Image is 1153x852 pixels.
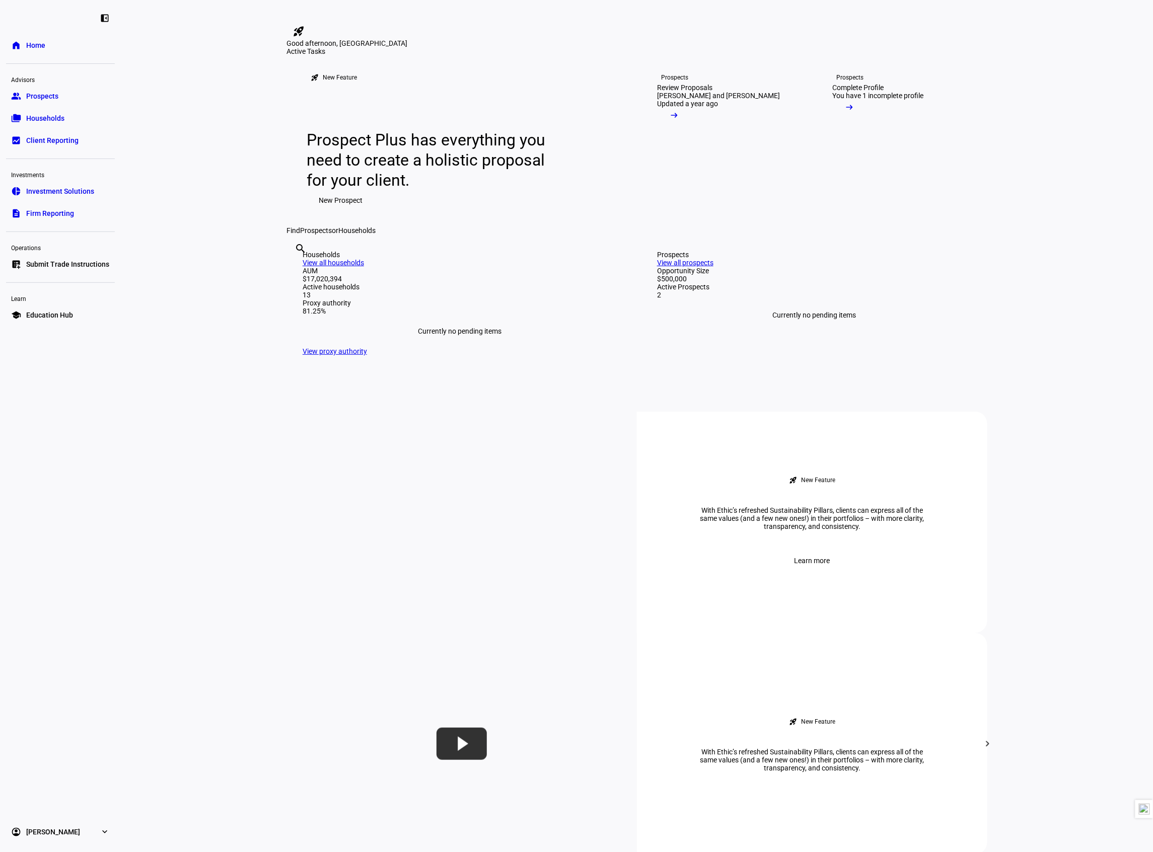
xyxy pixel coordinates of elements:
eth-mat-symbol: bid_landscape [11,135,21,145]
eth-mat-symbol: left_panel_close [100,13,110,23]
a: groupProspects [6,86,115,106]
span: Households [338,226,376,235]
div: You have 1 incomplete profile [832,92,923,100]
a: ProspectsReview Proposals[PERSON_NAME] and [PERSON_NAME]Updated a year ago [641,55,808,226]
eth-mat-symbol: list_alt_add [11,259,21,269]
span: Investment Solutions [26,186,94,196]
eth-mat-symbol: pie_chart [11,186,21,196]
div: $17,020,394 [303,275,617,283]
div: Advisors [6,72,115,86]
div: With Ethic’s refreshed Sustainability Pillars, clients can express all of the same values (and a ... [686,506,938,530]
div: Currently no pending items [657,299,971,331]
mat-icon: arrow_right_alt [669,110,679,120]
eth-mat-symbol: description [11,208,21,218]
span: Education Hub [26,310,73,320]
a: bid_landscapeClient Reporting [6,130,115,150]
eth-mat-symbol: school [11,310,21,320]
span: Submit Trade Instructions [26,259,109,269]
button: New Prospect [307,190,375,210]
div: Prospect Plus has everything you need to create a holistic proposal for your client. [307,130,555,190]
div: 2 [657,291,971,299]
eth-mat-symbol: account_circle [11,827,21,837]
a: homeHome [6,35,115,55]
div: Review Proposals [657,84,712,92]
div: Proxy authority [303,299,617,307]
div: Prospects [661,73,688,82]
span: Prospects [26,91,58,101]
button: Learn more [782,551,842,571]
a: View all households [303,259,364,267]
mat-icon: arrow_right_alt [844,102,854,112]
span: Home [26,40,45,50]
div: Investments [6,167,115,181]
input: Enter name of prospect or household [295,256,297,268]
div: 81.25% [303,307,617,315]
a: folder_copyHouseholds [6,108,115,128]
a: descriptionFirm Reporting [6,203,115,223]
div: Prospects [836,73,863,82]
div: Good afternoon, [GEOGRAPHIC_DATA] [286,39,987,47]
mat-icon: chevron_right [982,738,994,750]
eth-mat-symbol: home [11,40,21,50]
div: New Feature [801,718,835,726]
span: Client Reporting [26,135,79,145]
eth-mat-symbol: expand_more [100,827,110,837]
a: View all prospects [657,259,713,267]
mat-icon: rocket_launch [311,73,319,82]
div: Prospects [657,251,971,259]
span: Prospects [300,226,332,235]
span: Firm Reporting [26,208,74,218]
div: 13 [303,291,617,299]
div: With Ethic’s refreshed Sustainability Pillars, clients can express all of the same values (and a ... [686,748,938,772]
div: Currently no pending items [303,315,617,347]
div: AUM [303,267,617,275]
div: Opportunity Size [657,267,971,275]
span: New Prospect [319,190,363,210]
div: Find or [286,226,987,235]
div: Active Tasks [286,47,987,55]
div: New Feature [801,476,835,484]
div: Households [303,251,617,259]
span: Households [26,113,64,123]
div: $500,000 [657,275,971,283]
div: [PERSON_NAME] and [PERSON_NAME] [657,92,780,100]
div: Active Prospects [657,283,971,291]
eth-mat-symbol: folder_copy [11,113,21,123]
a: View proxy authority [303,347,367,355]
span: [PERSON_NAME] [26,827,80,837]
div: New Feature [323,73,357,82]
span: Learn more [795,551,830,571]
div: Operations [6,240,115,254]
div: Active households [303,283,617,291]
a: ProspectsComplete ProfileYou have 1 incomplete profile [816,55,983,226]
a: pie_chartInvestment Solutions [6,181,115,201]
div: Updated a year ago [657,100,718,108]
div: Learn [6,291,115,305]
mat-icon: rocket_launch [789,718,797,726]
div: Complete Profile [832,84,884,92]
mat-icon: rocket_launch [789,476,797,484]
mat-icon: rocket_launch [293,25,305,37]
eth-mat-symbol: group [11,91,21,101]
mat-icon: search [295,243,307,255]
